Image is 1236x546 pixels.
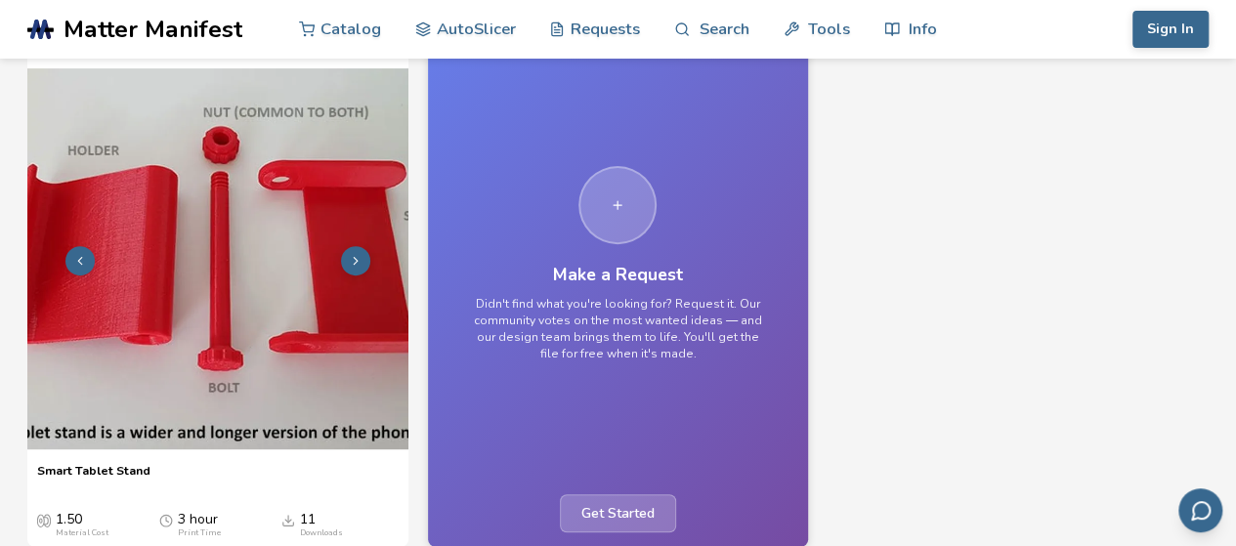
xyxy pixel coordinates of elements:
a: Smart Tablet Stand [37,463,150,492]
span: Get Started [560,494,676,532]
span: Average Print Time [159,512,173,527]
div: Downloads [300,528,343,538]
span: Downloads [281,512,295,527]
p: Didn't find what you're looking for? Request it. Our community votes on the most wanted ideas — a... [471,296,764,363]
div: 3 hour [178,512,221,537]
span: Matter Manifest [64,16,242,43]
button: Sign In [1132,11,1209,48]
div: Material Cost [56,528,108,538]
div: 1.50 [56,512,108,537]
div: Print Time [178,528,221,538]
button: Send feedback via email [1178,488,1222,532]
h3: Make a Request [553,265,683,285]
div: 11 [300,512,343,537]
span: Average Cost [37,512,51,527]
